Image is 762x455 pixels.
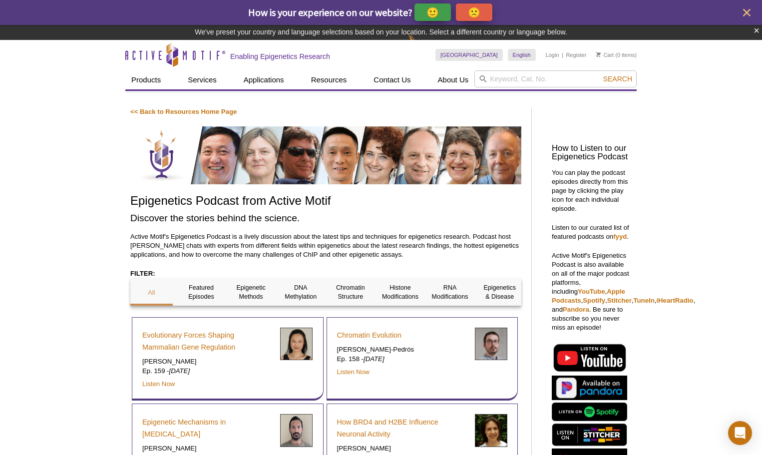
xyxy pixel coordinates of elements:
a: Evolutionary Forces Shaping Mammalian Gene Regulation [142,329,273,353]
button: × [754,25,760,36]
a: fyyd [613,233,627,240]
p: [PERSON_NAME]-Pedrós [337,345,467,354]
p: [PERSON_NAME] [337,444,467,453]
a: About Us [432,70,475,89]
p: All [130,288,173,297]
a: Chromatin Evolution [337,329,402,341]
img: Arnau Sebe Pedros headshot [475,328,507,360]
img: Listen on Spotify [552,403,627,421]
p: 🙂 [426,6,439,18]
span: How is your experience on our website? [248,6,412,18]
p: 🙁 [468,6,480,18]
p: [PERSON_NAME] [142,357,273,366]
p: Featured Episodes [180,283,223,301]
input: Keyword, Cat. No. [474,70,637,87]
p: Active Motif's Epigenetics Podcast is also available on all of the major podcast platforms, inclu... [552,251,632,332]
a: Spotify [583,297,605,304]
button: Search [600,74,635,83]
p: RNA Modifications [429,283,471,301]
strong: FILTER: [130,270,155,277]
a: English [508,49,536,61]
a: YouTube [578,288,605,295]
p: [PERSON_NAME] [142,444,273,453]
a: Applications [238,70,290,89]
li: (0 items) [596,49,637,61]
a: [GEOGRAPHIC_DATA] [435,49,503,61]
p: Listen to our curated list of featured podcasts on . [552,223,632,241]
p: Active Motif's Epigenetics Podcast is a lively discussion about the latest tips and techniques fo... [130,232,521,259]
p: DNA Methylation [280,283,322,301]
p: Ep. 159 - [142,367,273,376]
h1: Epigenetics Podcast from Active Motif [130,194,521,209]
p: Histone Modifications [379,283,421,301]
a: TuneIn [633,297,654,304]
a: How BRD4 and H2BE Influence Neuronal Activity [337,416,467,440]
a: << Back to Resources Home Page [130,108,237,115]
img: Erica Korb headshot [475,414,507,447]
h2: Discover the stories behind the science. [130,211,521,225]
a: Listen Now [337,368,370,376]
li: | [562,49,563,61]
img: Discover the stories behind the science. [130,126,521,184]
em: [DATE] [364,355,384,363]
img: Listen on Pandora [552,376,627,400]
div: Open Intercom Messenger [728,421,752,445]
a: Stitcher [607,297,632,304]
a: Listen Now [142,380,175,388]
img: Listen on YouTube [552,342,627,373]
img: Luca Magnani headshot [280,414,313,447]
a: Pandora [563,306,589,313]
a: Services [182,70,223,89]
a: Epigenetic Mechanisms in [MEDICAL_DATA] [142,416,273,440]
p: You can play the podcast episodes directly from this page by clicking the play icon for each indi... [552,168,632,213]
a: Resources [305,70,353,89]
span: Search [603,75,632,83]
a: Products [125,70,167,89]
h3: How to Listen to our Epigenetics Podcast [552,144,632,161]
a: Login [546,51,559,58]
p: Chromatin Structure [330,283,372,301]
img: Change Here [408,32,434,56]
a: Apple Podcasts [552,288,625,304]
img: Your Cart [596,52,601,57]
p: Epigenetic Methods [230,283,272,301]
img: Emily Wong headshot [280,328,313,360]
em: [DATE] [169,367,190,375]
a: Contact Us [368,70,416,89]
a: iHeartRadio [656,297,693,304]
p: Ep. 158 - [337,355,467,364]
a: Register [566,51,586,58]
h2: Enabling Epigenetics Research [230,52,330,61]
p: Epigenetics & Disease [478,283,521,301]
img: Listen on Stitcher [552,424,627,446]
button: close [741,6,753,19]
a: Cart [596,51,614,58]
